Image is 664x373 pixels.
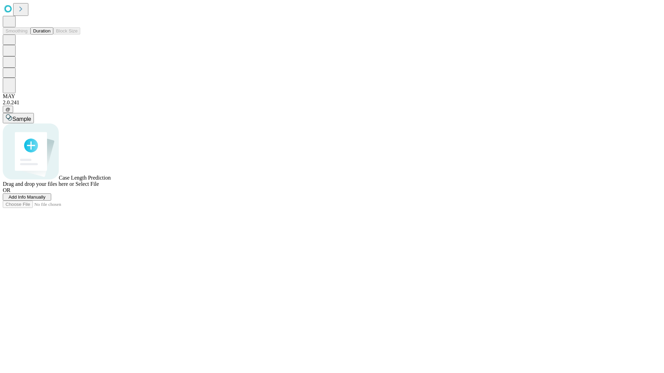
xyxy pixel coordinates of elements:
[12,116,31,122] span: Sample
[9,194,46,200] span: Add Info Manually
[3,187,10,193] span: OR
[3,181,74,187] span: Drag and drop your files here or
[30,27,53,35] button: Duration
[6,107,10,112] span: @
[3,193,51,201] button: Add Info Manually
[3,27,30,35] button: Smoothing
[3,113,34,123] button: Sample
[3,99,661,106] div: 2.0.241
[53,27,80,35] button: Block Size
[59,175,111,181] span: Case Length Prediction
[3,93,661,99] div: MAY
[3,106,13,113] button: @
[75,181,99,187] span: Select File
